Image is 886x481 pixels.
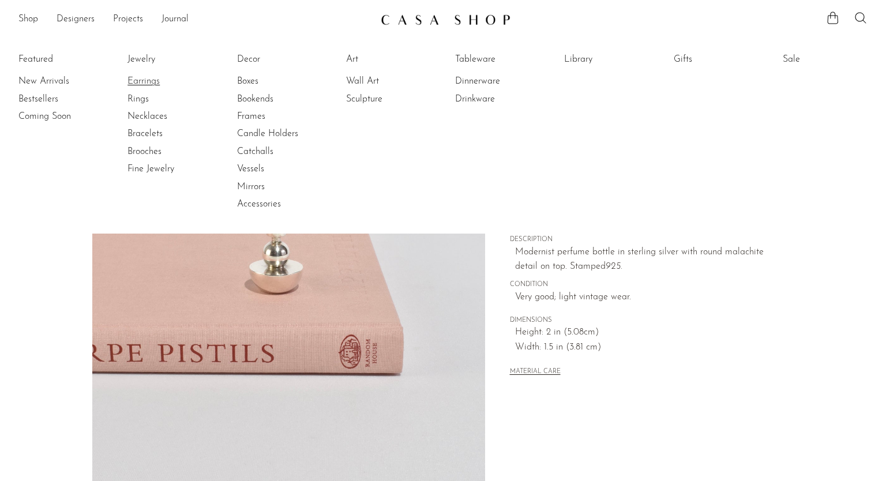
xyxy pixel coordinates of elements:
ul: Jewelry [127,51,214,178]
a: Coming Soon [18,110,105,123]
a: Candle Holders [237,127,324,140]
a: Projects [113,12,143,27]
ul: Decor [237,51,324,213]
ul: Tableware [455,51,542,108]
ul: Art [346,51,433,108]
a: Drinkware [455,93,542,106]
a: Dinnerware [455,75,542,88]
a: Rings [127,93,214,106]
ul: Gifts [674,51,760,73]
a: Sculpture [346,93,433,106]
span: DIMENSIONS [510,315,769,326]
a: Shop [18,12,38,27]
a: Gifts [674,53,760,66]
a: Bracelets [127,127,214,140]
a: Journal [162,12,189,27]
a: Library [564,53,651,66]
a: Vessels [237,163,324,175]
a: Frames [237,110,324,123]
a: Necklaces [127,110,214,123]
ul: Sale [783,51,869,73]
ul: NEW HEADER MENU [18,10,371,29]
a: Boxes [237,75,324,88]
span: Modernist perfume bottle in sterling silver with round malachite detail on top. Stamped [515,247,764,272]
a: Bestsellers [18,93,105,106]
a: Mirrors [237,181,324,193]
a: Tableware [455,53,542,66]
a: Brooches [127,145,214,158]
span: DESCRIPTION [510,235,769,245]
a: Accessories [237,198,324,211]
span: CONDITION [510,280,769,290]
button: MATERIAL CARE [510,368,561,377]
a: Bookends [237,93,324,106]
span: Very good; light vintage wear. [515,290,769,305]
a: Jewelry [127,53,214,66]
span: Width: 1.5 in (3.81 cm) [515,340,769,355]
a: Earrings [127,75,214,88]
a: Catchalls [237,145,324,158]
a: Fine Jewelry [127,163,214,175]
a: Wall Art [346,75,433,88]
a: Decor [237,53,324,66]
ul: Library [564,51,651,73]
em: 925. [606,262,622,271]
span: Height: 2 in (5.08cm) [515,325,769,340]
nav: Desktop navigation [18,10,371,29]
a: Art [346,53,433,66]
a: New Arrivals [18,75,105,88]
ul: Featured [18,73,105,125]
a: Designers [57,12,95,27]
a: Sale [783,53,869,66]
